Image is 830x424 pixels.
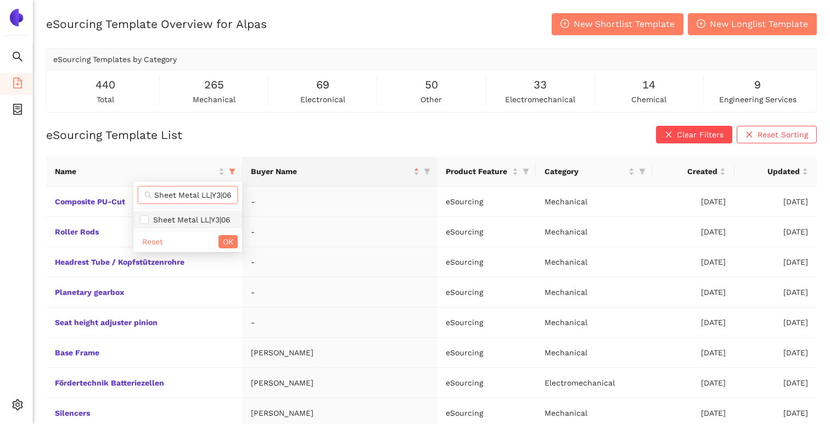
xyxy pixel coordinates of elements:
span: 265 [204,76,224,93]
td: [PERSON_NAME] [242,368,437,398]
span: Buyer Name [251,165,411,177]
td: [DATE] [734,187,817,217]
span: eSourcing Templates by Category [53,55,177,64]
span: filter [637,163,648,180]
span: Name [55,165,216,177]
input: Search in filters [154,189,231,201]
button: plus-circleNew Longlist Template [688,13,817,35]
span: 69 [316,76,329,93]
td: [DATE] [652,368,734,398]
td: - [242,217,437,247]
th: this column's title is Product Feature,this column is sortable [437,157,536,187]
td: [PERSON_NAME] [242,338,437,368]
td: Mechanical [536,247,652,277]
span: Category [545,165,626,177]
td: [DATE] [652,217,734,247]
th: this column's title is Category,this column is sortable [536,157,652,187]
button: closeReset Sorting [737,126,817,143]
span: filter [229,168,235,175]
span: mechanical [193,93,235,105]
span: Clear Filters [677,129,724,141]
th: this column's title is Created,this column is sortable [652,157,734,187]
span: Reset Sorting [758,129,808,141]
span: filter [520,163,531,180]
span: OK [223,236,233,248]
h2: eSourcing Template Overview for Alpas [46,16,267,32]
button: Reset [138,235,167,248]
td: eSourcing [437,308,536,338]
td: Mechanical [536,217,652,247]
button: OK [218,235,238,248]
span: 9 [754,76,761,93]
span: search [12,47,23,69]
td: - [242,187,437,217]
td: Mechanical [536,308,652,338]
td: eSourcing [437,338,536,368]
td: [DATE] [652,247,734,277]
td: eSourcing [437,368,536,398]
span: electromechanical [505,93,575,105]
span: Created [661,165,717,177]
span: filter [422,163,433,180]
td: [DATE] [734,277,817,308]
span: total [97,93,114,105]
span: New Shortlist Template [574,17,675,31]
span: search [144,191,152,199]
td: Electromechanical [536,368,652,398]
button: closeClear Filters [656,126,732,143]
span: filter [227,163,238,180]
td: - [242,277,437,308]
span: 33 [534,76,547,93]
span: New Longlist Template [710,17,808,31]
td: [DATE] [652,308,734,338]
td: [DATE] [734,217,817,247]
td: [DATE] [734,338,817,368]
span: file-add [12,74,23,96]
button: plus-circleNew Shortlist Template [552,13,683,35]
span: close [665,131,672,140]
span: chemical [631,93,666,105]
span: filter [523,168,529,175]
span: other [420,93,442,105]
span: engineering services [719,93,797,105]
td: Mechanical [536,277,652,308]
th: this column's title is Updated,this column is sortable [734,157,817,187]
td: - [242,247,437,277]
span: Reset [142,236,163,248]
td: [DATE] [652,277,734,308]
span: filter [639,168,646,175]
td: Mechanical [536,338,652,368]
td: [DATE] [734,247,817,277]
td: eSourcing [437,277,536,308]
td: eSourcing [437,187,536,217]
span: close [745,131,753,140]
span: 440 [96,76,115,93]
td: eSourcing [437,247,536,277]
td: eSourcing [437,217,536,247]
h2: eSourcing Template List [46,127,182,143]
span: setting [12,395,23,417]
span: 14 [642,76,655,93]
span: plus-circle [560,19,569,30]
span: Sheet Metal LL|Y3|06 [149,215,230,224]
td: [DATE] [652,187,734,217]
img: Logo [8,9,25,26]
span: Updated [743,165,800,177]
td: [DATE] [652,338,734,368]
span: electronical [300,93,345,105]
span: container [12,100,23,122]
td: Mechanical [536,187,652,217]
th: this column's title is Name,this column is sortable [46,157,242,187]
span: plus-circle [697,19,705,30]
td: - [242,308,437,338]
td: [DATE] [734,368,817,398]
td: [DATE] [734,308,817,338]
span: 50 [425,76,438,93]
span: filter [424,168,430,175]
span: Product Feature [446,165,510,177]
